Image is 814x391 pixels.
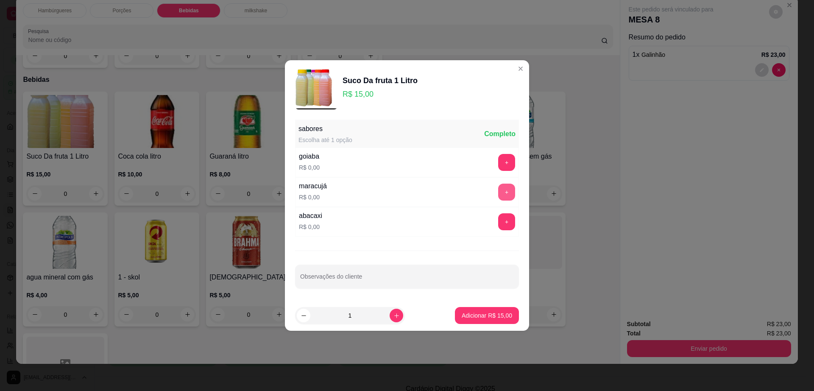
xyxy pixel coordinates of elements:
button: Close [514,62,527,75]
p: Adicionar R$ 15,00 [462,311,512,320]
button: add [498,184,515,201]
button: add [498,213,515,230]
div: goiaba [299,151,320,162]
button: decrease-product-quantity [297,309,310,322]
button: add [498,154,515,171]
p: R$ 0,00 [299,193,327,201]
p: R$ 0,00 [299,223,322,231]
div: Suco Da fruta 1 Litro [343,75,418,87]
button: increase-product-quantity [390,309,403,322]
p: R$ 15,00 [343,88,418,100]
div: Escolha até 1 opção [298,136,352,144]
p: R$ 0,00 [299,163,320,172]
button: Adicionar R$ 15,00 [455,307,519,324]
div: maracujá [299,181,327,191]
div: abacaxi [299,211,322,221]
div: Completo [484,129,516,139]
img: product-image [295,67,337,109]
input: Observações do cliente [300,276,514,284]
div: sabores [298,124,352,134]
